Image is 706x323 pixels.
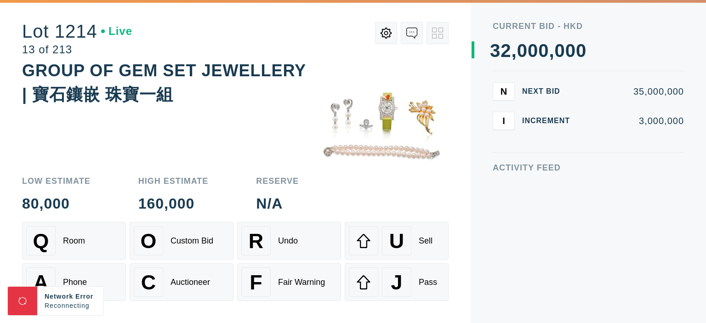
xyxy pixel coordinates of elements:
[517,41,528,60] div: 0
[538,41,549,60] div: 0
[501,86,507,96] span: N
[278,236,298,246] div: Undo
[45,292,96,301] div: Network Error
[389,229,404,253] span: U
[565,41,576,60] div: 0
[555,41,565,60] div: 0
[522,88,577,95] div: Next Bid
[130,222,233,260] button: OCustom Bid
[576,41,586,60] div: 0
[493,22,684,30] div: Current Bid - HKD
[22,177,91,185] div: Low Estimate
[22,44,132,55] div: 13 of 213
[278,278,325,287] div: Fair Warning
[493,82,515,101] button: N
[419,236,433,246] div: Sell
[345,222,449,260] button: USell
[501,41,511,60] div: 2
[34,271,48,294] span: A
[138,196,209,211] div: 160,000
[585,116,684,125] div: 3,000,000
[419,278,437,287] div: Pass
[237,263,341,301] button: FFair Warning
[138,177,209,185] div: High Estimate
[141,271,156,294] span: C
[101,26,132,37] div: Live
[490,41,501,60] div: 3
[528,41,538,60] div: 0
[22,61,306,104] div: GROUP OF GEM SET JEWELLERY | 寶石鑲嵌 珠寶一組
[391,271,402,294] span: J
[512,41,517,225] div: ,
[22,222,126,260] button: QRoom
[345,263,449,301] button: JPass
[22,196,91,211] div: 80,000
[549,41,554,225] div: ,
[256,196,299,211] div: N/A
[493,112,515,130] button: I
[493,164,684,172] div: Activity Feed
[585,87,684,96] div: 35,000,000
[171,278,210,287] div: Auctioneer
[141,229,157,253] span: O
[22,263,126,301] button: APhone
[249,229,263,253] span: R
[522,117,577,125] div: Increment
[45,301,96,310] div: Reconnecting
[250,271,262,294] span: F
[237,222,341,260] button: RUndo
[63,278,87,287] div: Phone
[22,22,132,40] div: Lot 1214
[171,236,213,246] div: Custom Bid
[63,236,85,246] div: Room
[130,263,233,301] button: CAuctioneer
[502,115,505,126] span: I
[256,177,299,185] div: Reserve
[33,229,49,253] span: Q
